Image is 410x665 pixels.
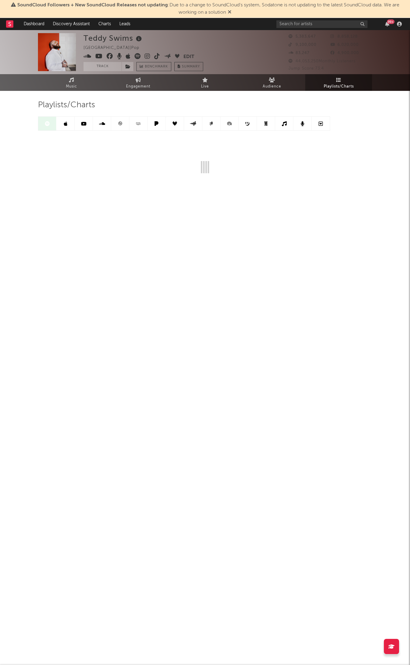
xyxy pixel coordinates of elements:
a: Music [38,74,105,91]
span: Jump Score: 73.4 [289,67,324,71]
a: Charts [94,18,115,30]
button: 99+ [385,22,389,26]
span: Audience [263,83,281,90]
a: Benchmark [136,62,171,71]
a: Dashboard [19,18,49,30]
span: 6,020,000 [330,43,359,47]
span: Music [66,83,77,90]
a: Live [172,74,238,91]
a: Playlists/Charts [305,74,372,91]
div: Teddy Swims [84,33,143,43]
input: Search for artists [276,20,367,28]
button: Track [84,62,121,71]
span: Playlists/Charts [324,83,354,90]
button: Edit [183,53,194,61]
span: 4,900,000 [330,51,359,55]
span: Playlists/Charts [38,102,95,109]
span: 8,858,128 [330,35,358,39]
span: 44,053,250 Monthly Listeners [289,59,356,63]
span: SoundCloud Followers + New SoundCloud Releases not updating [17,3,168,8]
span: Live [201,83,209,90]
div: 99 + [387,19,395,24]
span: Engagement [126,83,150,90]
span: 83,247 [289,51,309,55]
a: Leads [115,18,135,30]
span: Dismiss [228,10,231,15]
span: 5,383,647 [289,35,316,39]
div: [GEOGRAPHIC_DATA] | Pop [84,44,146,52]
span: Summary [182,65,200,68]
span: 9,100,000 [289,43,316,47]
button: Summary [174,62,203,71]
a: Discovery Assistant [49,18,94,30]
a: Engagement [105,74,172,91]
a: Audience [238,74,305,91]
span: : Due to a change to SoundCloud's system, Sodatone is not updating to the latest SoundCloud data.... [17,3,399,15]
span: Benchmark [145,63,168,71]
